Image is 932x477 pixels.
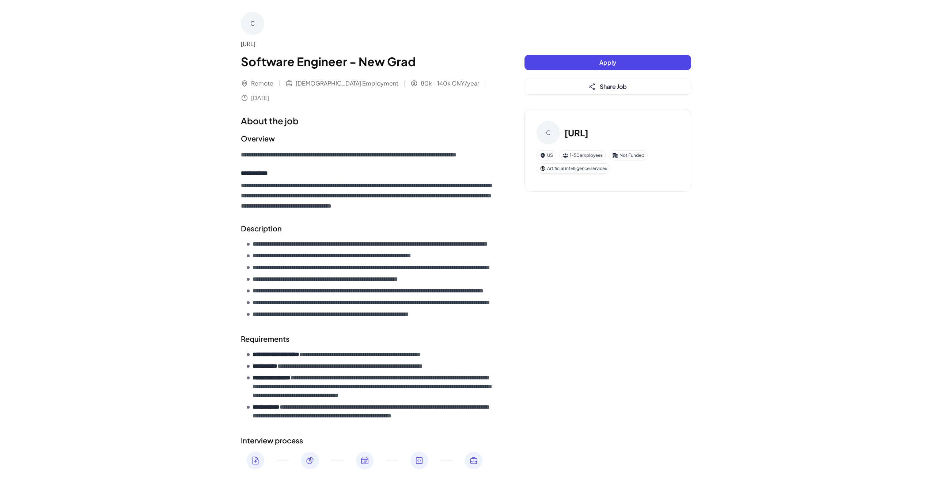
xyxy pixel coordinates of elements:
[241,333,495,344] h2: Requirements
[421,79,479,88] span: 80k - 140k CNY/year
[241,435,495,446] h2: Interview process
[524,79,691,94] button: Share Job
[241,53,495,70] h1: Software Engineer - New Grad
[296,79,398,88] span: [DEMOGRAPHIC_DATA] Employment
[241,12,264,35] div: C
[241,114,495,127] h1: About the job
[559,150,606,160] div: 1-50 employees
[524,55,691,70] button: Apply
[564,126,588,139] h3: [URL]
[537,163,610,174] div: Artificial intelligence services
[537,150,556,160] div: US
[609,150,648,160] div: Not Funded
[241,133,495,144] h2: Overview
[241,39,495,48] div: [URL]
[600,83,627,90] span: Share Job
[599,58,616,66] span: Apply
[251,79,273,88] span: Remote
[241,223,495,234] h2: Description
[537,121,560,144] div: C
[251,94,269,102] span: [DATE]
